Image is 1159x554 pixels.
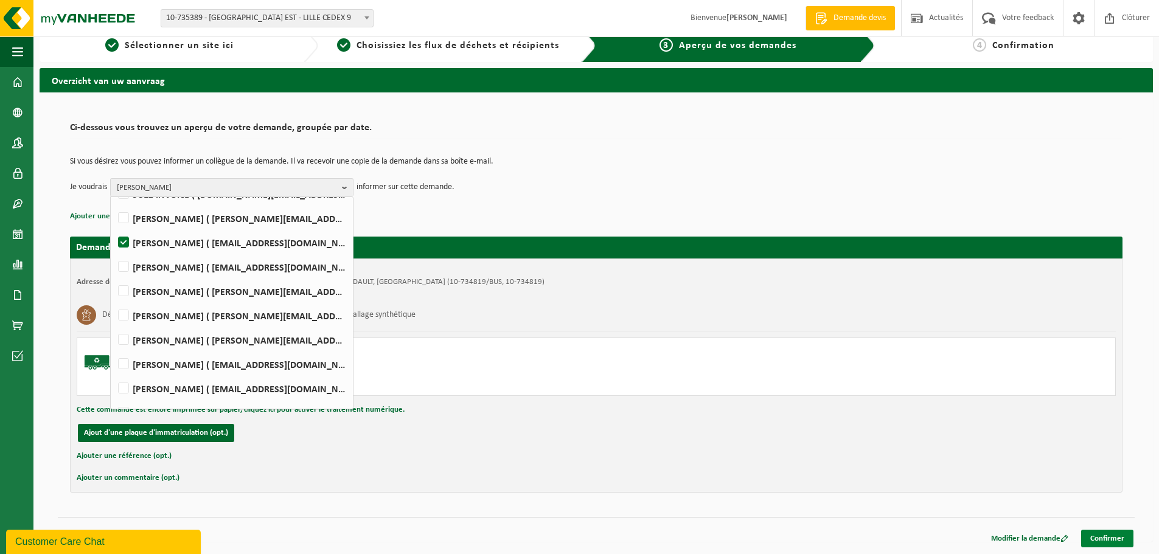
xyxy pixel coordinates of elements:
[110,178,353,196] button: [PERSON_NAME]
[973,38,986,52] span: 4
[132,364,645,373] div: Livraison
[992,41,1054,50] span: Confirmation
[116,209,347,227] label: [PERSON_NAME] ( [PERSON_NAME][EMAIL_ADDRESS][DOMAIN_NAME] )
[77,278,153,286] strong: Adresse de placement:
[125,41,234,50] span: Sélectionner un site ici
[116,282,347,300] label: [PERSON_NAME] ( [PERSON_NAME][EMAIL_ADDRESS][DOMAIN_NAME] )
[117,179,337,197] span: [PERSON_NAME]
[102,305,416,325] h3: Déchet alimentaire, cat 3, contenant des produits d'origine animale, emballage synthétique
[726,13,787,23] strong: [PERSON_NAME]
[806,6,895,30] a: Demande devis
[116,355,347,373] label: [PERSON_NAME] ( [EMAIL_ADDRESS][DOMAIN_NAME] )
[105,38,119,52] span: 1
[78,424,234,442] button: Ajout d'une plaque d'immatriculation (opt.)
[77,470,179,486] button: Ajouter un commentaire (opt.)
[132,379,645,389] div: Nombre: 1
[77,448,172,464] button: Ajouter une référence (opt.)
[660,38,673,52] span: 3
[324,38,573,53] a: 2Choisissiez les flux de déchets et récipients
[161,9,374,27] span: 10-735389 - SUEZ RV NORD EST - LILLE CEDEX 9
[116,306,347,325] label: [PERSON_NAME] ( [PERSON_NAME][EMAIL_ADDRESS][DOMAIN_NAME] )
[1081,530,1133,547] a: Confirmer
[40,68,1153,92] h2: Overzicht van uw aanvraag
[337,38,350,52] span: 2
[70,158,1122,166] p: Si vous désirez vous pouvez informer un collègue de la demande. Il va recevoir une copie de la de...
[116,234,347,252] label: [PERSON_NAME] ( [EMAIL_ADDRESS][DOMAIN_NAME] )
[116,379,347,398] label: [PERSON_NAME] ( [EMAIL_ADDRESS][DOMAIN_NAME] )
[679,41,796,50] span: Aperçu de vos demandes
[357,178,454,196] p: informer sur cette demande.
[161,10,373,27] span: 10-735389 - SUEZ RV NORD EST - LILLE CEDEX 9
[76,243,168,252] strong: Demande pour [DATE]
[116,258,347,276] label: [PERSON_NAME] ( [EMAIL_ADDRESS][DOMAIN_NAME] )
[70,209,165,224] button: Ajouter une référence (opt.)
[116,331,347,349] label: [PERSON_NAME] ( [PERSON_NAME][EMAIL_ADDRESS][DOMAIN_NAME] )
[830,12,889,24] span: Demande devis
[46,38,294,53] a: 1Sélectionner un site ici
[70,178,107,196] p: Je voudrais
[6,527,203,554] iframe: chat widget
[116,404,347,422] label: [PERSON_NAME] ( [PERSON_NAME][EMAIL_ADDRESS][DOMAIN_NAME] )
[982,530,1077,547] a: Modifier la demande
[70,123,1122,139] h2: Ci-dessous vous trouvez un aperçu de votre demande, groupée par date.
[83,344,120,381] img: BL-SO-LV.png
[357,41,559,50] span: Choisissiez les flux de déchets et récipients
[77,402,405,418] button: Cette commande est encore imprimée sur papier, cliquez ici pour activer le traitement numérique.
[165,277,545,287] td: SUEZ NORD- DIV NOYELLES GODAULT, 62950 NOYELLES GODAULT, [GEOGRAPHIC_DATA] (10-734819/BUS, 10-734...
